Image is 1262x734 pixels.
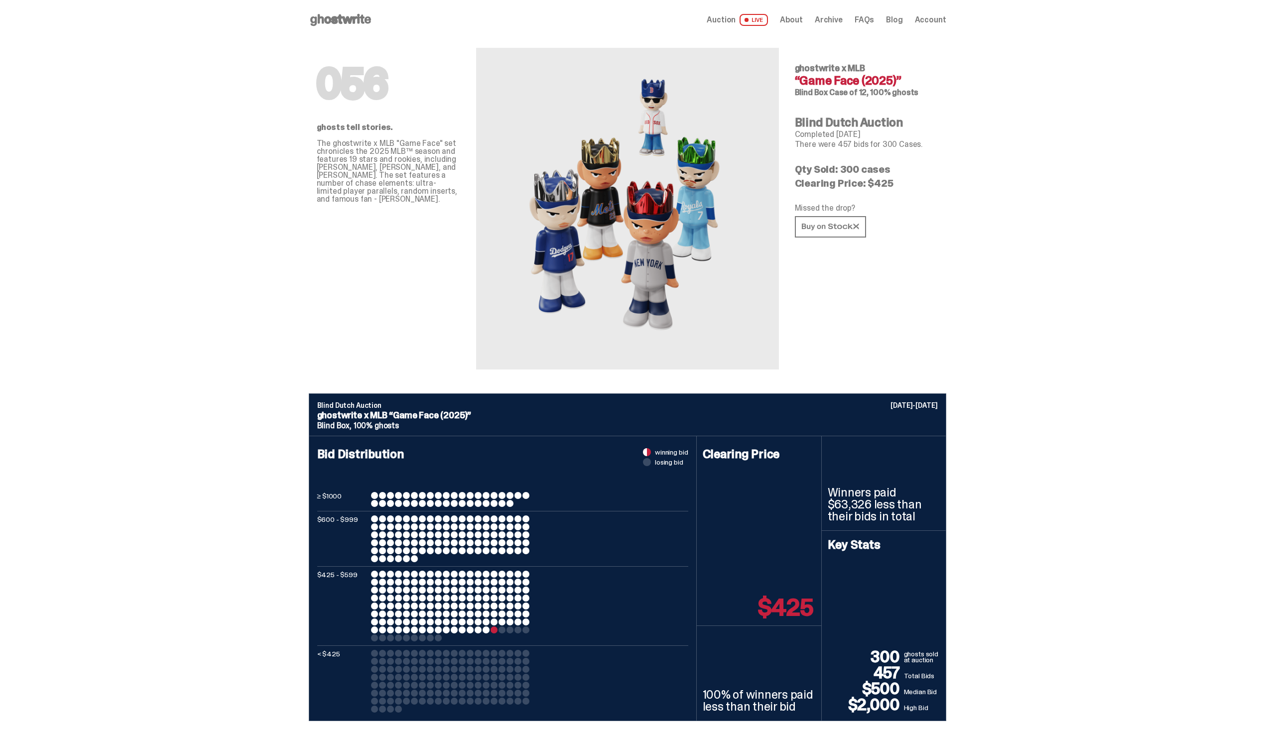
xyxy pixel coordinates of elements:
[795,75,938,87] h4: “Game Face (2025)”
[707,16,736,24] span: Auction
[317,139,460,203] p: The ghostwrite x MLB "Game Face" set chronicles the 2025 MLB™ season and features 19 stars and ro...
[855,16,874,24] a: FAQs
[828,539,940,551] h4: Key Stats
[815,16,843,24] a: Archive
[317,448,688,492] h4: Bid Distribution
[707,14,767,26] a: Auction LIVE
[317,123,460,131] p: ghosts tell stories.
[890,402,937,409] p: [DATE]-[DATE]
[795,87,828,98] span: Blind Box
[904,687,940,697] p: Median Bid
[317,571,367,641] p: $425 - $599
[795,140,938,148] p: There were 457 bids for 300 Cases.
[317,492,367,507] p: ≥ $1000
[795,62,865,74] span: ghostwrite x MLB
[795,178,938,188] p: Clearing Price: $425
[317,402,938,409] p: Blind Dutch Auction
[795,117,938,128] h4: Blind Dutch Auction
[655,449,688,456] span: winning bid
[915,16,946,24] a: Account
[886,16,902,24] a: Blog
[904,651,940,665] p: ghosts sold at auction
[317,515,367,562] p: $600 - $999
[317,420,352,431] span: Blind Box,
[758,596,813,619] p: $425
[829,87,918,98] span: Case of 12, 100% ghosts
[740,14,768,26] span: LIVE
[703,689,815,713] p: 100% of winners paid less than their bid
[795,130,938,138] p: Completed [DATE]
[317,411,938,420] p: ghostwrite x MLB “Game Face (2025)”
[795,164,938,174] p: Qty Sold: 300 cases
[780,16,803,24] a: About
[828,697,904,713] p: $2,000
[828,681,904,697] p: $500
[828,649,904,665] p: 300
[354,420,399,431] span: 100% ghosts
[317,650,367,713] p: < $425
[904,703,940,713] p: High Bid
[828,487,940,522] p: Winners paid $63,326 less than their bids in total
[795,204,938,212] p: Missed the drop?
[904,671,940,681] p: Total Bids
[655,459,683,466] span: losing bid
[518,72,737,346] img: MLB&ldquo;Game Face (2025)&rdquo;
[828,665,904,681] p: 457
[703,448,815,460] h4: Clearing Price
[317,64,460,104] h1: 056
